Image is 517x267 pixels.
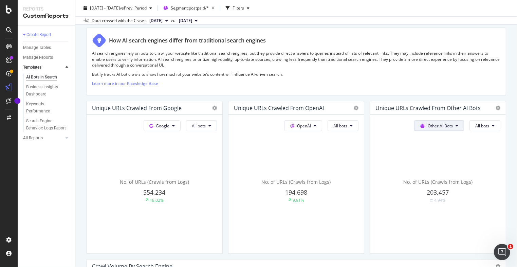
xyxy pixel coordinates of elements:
[26,101,70,115] a: Keywords Performance
[186,120,217,131] button: All bots
[14,98,20,104] div: Tooltip anchor
[414,120,464,131] button: Other AI Bots
[86,101,223,254] div: Unique URLs Crawled from GoogleGoogleAll botsNo. of URLs (Crawls from Logs)554,23418.02%
[23,31,70,38] a: + Create Report
[23,44,70,51] a: Manage Tables
[92,105,182,111] div: Unique URLs Crawled from Google
[23,5,70,12] div: Reports
[223,3,252,14] button: Filters
[434,197,446,203] div: 4.94%
[109,37,266,44] div: How AI search engines differ from traditional search engines
[228,101,365,254] div: Unique URLs Crawled from OpenAIOpenAIAll botsNo. of URLs (Crawls from Logs)194,6989.91%
[192,123,206,129] span: All bots
[297,123,311,129] span: OpenAI
[234,105,324,111] div: Unique URLs Crawled from OpenAI
[293,197,304,203] div: 9.91%
[427,188,449,196] span: 203,457
[26,74,70,81] a: AI Bots in Search
[23,54,53,61] div: Manage Reports
[156,123,169,129] span: Google
[92,18,147,24] div: Data crossed with the Crawls
[92,71,500,77] p: Botify tracks AI bot crawls to show how much of your website’s content will influence AI-driven s...
[508,244,513,249] span: 1
[23,44,51,51] div: Manage Tables
[233,5,244,11] div: Filters
[23,64,41,71] div: Templates
[120,179,189,185] span: No. of URLs (Crawls from Logs)
[149,18,163,24] span: 2025 Jul. 4th
[26,84,70,98] a: Business Insights Dashboard
[23,135,43,142] div: All Reports
[176,17,200,25] button: [DATE]
[120,5,147,11] span: vs Prev. Period
[475,123,489,129] span: All bots
[370,101,506,254] div: Unique URLs Crawled from Other AI BotsOther AI BotsAll botsNo. of URLs (Crawls from Logs)203,457E...
[179,18,192,24] span: 2025 May. 24th
[23,54,70,61] a: Manage Reports
[375,105,481,111] div: Unique URLs Crawled from Other AI Bots
[23,64,63,71] a: Templates
[23,12,70,20] div: CustomReports
[428,123,453,129] span: Other AI Bots
[26,84,65,98] div: Business Insights Dashboard
[333,123,347,129] span: All bots
[26,101,64,115] div: Keywords Performance
[81,3,155,14] button: [DATE] - [DATE]vsPrev. Period
[150,197,164,203] div: 18.02%
[26,118,66,132] div: Search Engine Behavior: Logs Report
[147,17,171,25] button: [DATE]
[430,199,433,201] img: Equal
[86,28,506,95] div: How AI search engines differ from traditional search enginesAI search engines rely on bots to cra...
[144,120,181,131] button: Google
[469,120,500,131] button: All bots
[171,17,176,23] span: vs
[328,120,358,131] button: All bots
[161,3,217,14] button: Segment:postpaid/*
[26,74,57,81] div: AI Bots in Search
[26,118,70,132] a: Search Engine Behavior: Logs Report
[23,31,51,38] div: + Create Report
[261,179,331,185] span: No. of URLs (Crawls from Logs)
[92,81,158,86] a: Learn more in our Knowledge Base
[90,5,120,11] span: [DATE] - [DATE]
[143,188,165,196] span: 554,234
[171,5,209,11] span: Segment: postpaid/*
[403,179,473,185] span: No. of URLs (Crawls from Logs)
[284,120,322,131] button: OpenAI
[494,244,510,260] iframe: Intercom live chat
[92,50,500,68] p: AI search engines rely on bots to crawl your website like traditional search engines, but they pr...
[285,188,307,196] span: 194,698
[23,135,63,142] a: All Reports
